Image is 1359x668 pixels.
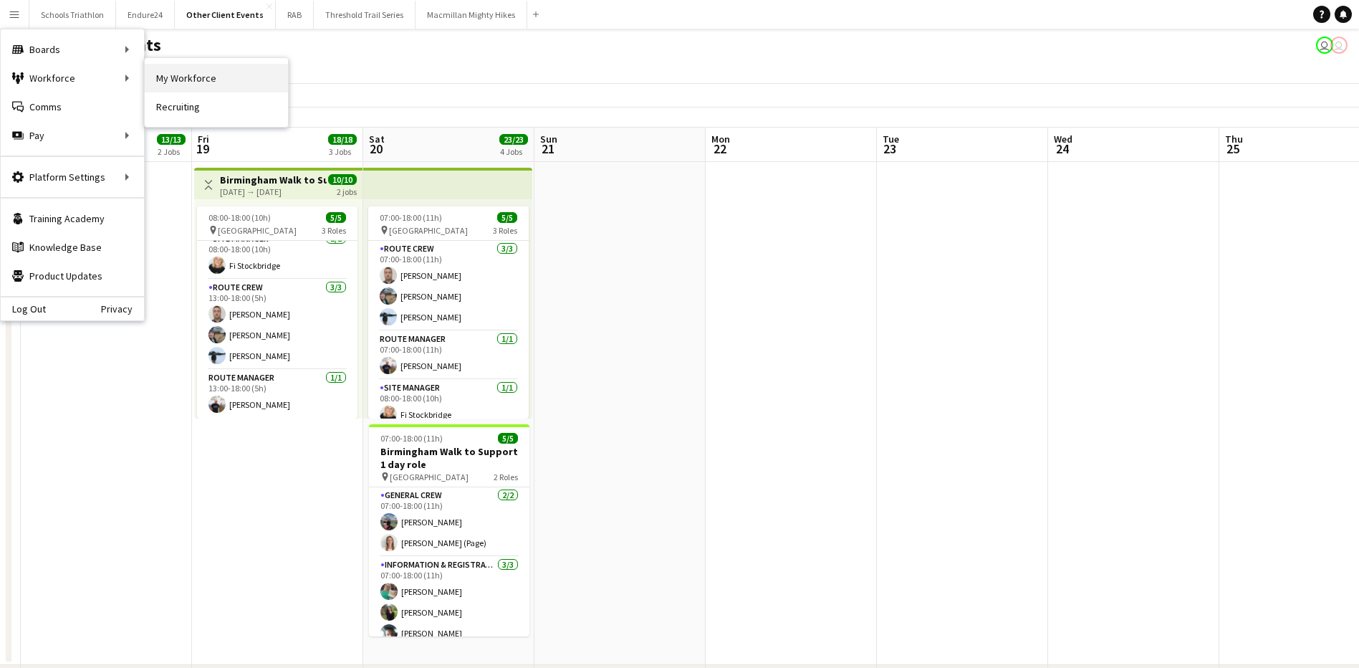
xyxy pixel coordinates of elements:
app-user-avatar: Liz Sutton [1316,37,1333,54]
a: Comms [1,92,144,121]
a: Product Updates [1,262,144,290]
span: [GEOGRAPHIC_DATA] [389,225,468,236]
a: My Workforce [145,64,288,92]
div: 2 jobs [337,185,357,197]
div: Pay [1,121,144,150]
a: Log Out [1,303,46,315]
span: 3 Roles [493,225,517,236]
span: 24 [1052,140,1072,157]
div: 3 Jobs [329,146,356,157]
span: Tue [883,133,899,145]
app-card-role: Route Crew3/307:00-18:00 (11h)[PERSON_NAME][PERSON_NAME][PERSON_NAME] [368,241,529,331]
span: 19 [196,140,209,157]
span: 20 [367,140,385,157]
span: Wed [1054,133,1072,145]
span: 5/5 [498,433,518,444]
span: 5/5 [326,212,346,223]
a: Recruiting [145,92,288,121]
app-card-role: General Crew2/207:00-18:00 (11h)[PERSON_NAME][PERSON_NAME] (Page) [369,487,529,557]
span: Sat [369,133,385,145]
span: Sun [540,133,557,145]
button: Endure24 [116,1,175,29]
div: 2 Jobs [158,146,185,157]
span: 23/23 [499,134,528,145]
span: 18/18 [328,134,357,145]
span: 5/5 [497,212,517,223]
span: 07:00-18:00 (11h) [380,433,443,444]
span: 13/13 [157,134,186,145]
span: 22 [709,140,730,157]
a: Privacy [101,303,144,315]
h3: Birmingham Walk to Support 2 day role [220,173,327,186]
div: 4 Jobs [500,146,527,157]
div: Boards [1,35,144,64]
app-card-role: Route Manager1/107:00-18:00 (11h)[PERSON_NAME] [368,331,529,380]
div: Workforce [1,64,144,92]
app-job-card: 07:00-18:00 (11h)5/5 [GEOGRAPHIC_DATA]3 RolesRoute Crew3/307:00-18:00 (11h)[PERSON_NAME][PERSON_N... [368,206,529,419]
app-card-role: Route Crew3/313:00-18:00 (5h)[PERSON_NAME][PERSON_NAME][PERSON_NAME] [197,280,357,370]
app-card-role: Information & registration crew3/307:00-18:00 (11h)[PERSON_NAME][PERSON_NAME][PERSON_NAME] [369,557,529,647]
app-card-role: Site Manager1/108:00-18:00 (10h)Fi Stockbridge [197,231,357,280]
app-user-avatar: Liz Sutton [1330,37,1348,54]
button: Schools Triathlon [29,1,116,29]
app-job-card: 07:00-18:00 (11h)5/5Birmingham Walk to Support 1 day role [GEOGRAPHIC_DATA]2 RolesGeneral Crew2/2... [369,424,529,636]
span: 21 [538,140,557,157]
span: 23 [880,140,899,157]
span: 08:00-18:00 (10h) [208,212,271,223]
span: 10/10 [328,174,357,185]
span: Thu [1225,133,1243,145]
span: 07:00-18:00 (11h) [380,212,442,223]
button: Other Client Events [175,1,276,29]
button: RAB [276,1,314,29]
span: 3 Roles [322,225,346,236]
span: 25 [1223,140,1243,157]
a: Knowledge Base [1,233,144,262]
a: Training Academy [1,204,144,233]
app-card-role: Route Manager1/113:00-18:00 (5h)[PERSON_NAME] [197,370,357,419]
span: [GEOGRAPHIC_DATA] [218,225,297,236]
span: Fri [198,133,209,145]
div: Platform Settings [1,163,144,191]
span: 2 Roles [494,472,518,482]
h3: Birmingham Walk to Support 1 day role [369,445,529,471]
button: Threshold Trail Series [314,1,416,29]
app-card-role: Site Manager1/108:00-18:00 (10h)Fi Stockbridge [368,380,529,429]
div: [DATE] → [DATE] [220,186,327,197]
span: [GEOGRAPHIC_DATA] [390,472,469,482]
button: Macmillan Mighty Hikes [416,1,527,29]
span: Mon [711,133,730,145]
app-job-card: 08:00-18:00 (10h)5/5 [GEOGRAPHIC_DATA]3 RolesSite Manager1/108:00-18:00 (10h)Fi StockbridgeRoute ... [197,206,357,419]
